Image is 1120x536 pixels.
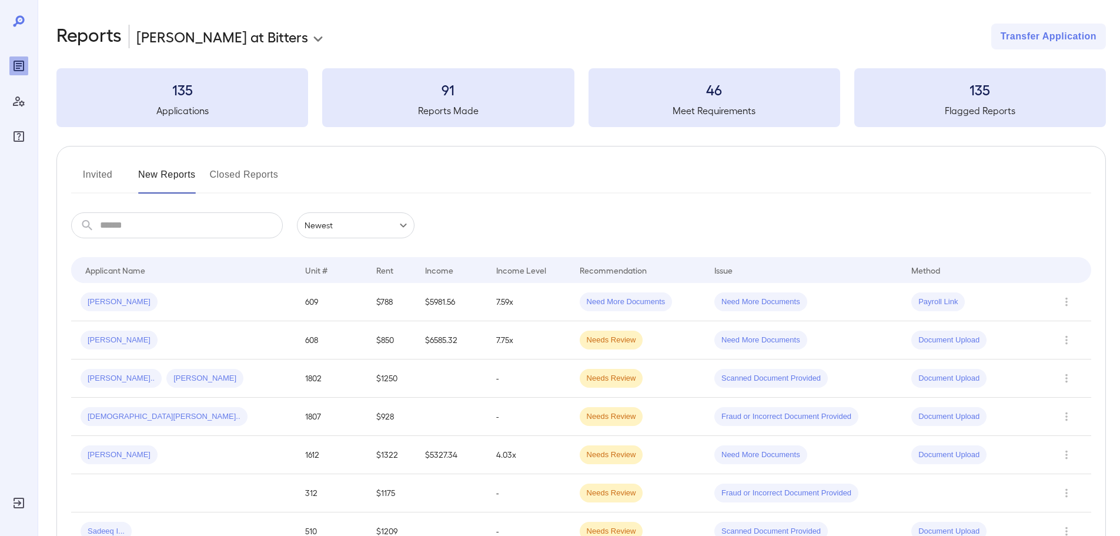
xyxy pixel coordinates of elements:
summary: 135Applications91Reports Made46Meet Requirements135Flagged Reports [56,68,1106,127]
span: Need More Documents [580,297,673,308]
span: Needs Review [580,411,643,422]
div: Reports [9,56,28,75]
p: [PERSON_NAME] at Bitters [136,27,308,46]
button: Row Actions [1057,484,1076,502]
div: Recommendation [580,263,647,277]
span: Needs Review [580,373,643,384]
td: 312 [296,474,367,512]
td: $788 [367,283,416,321]
h3: 46 [589,80,840,99]
div: FAQ [9,127,28,146]
span: Needs Review [580,488,643,499]
td: 7.75x [487,321,570,359]
div: Newest [297,212,414,238]
h2: Reports [56,24,122,49]
td: - [487,359,570,398]
span: Document Upload [911,411,987,422]
td: $5981.56 [416,283,487,321]
td: 1612 [296,436,367,474]
td: 1802 [296,359,367,398]
td: $1322 [367,436,416,474]
h3: 135 [56,80,308,99]
button: Row Actions [1057,407,1076,426]
div: Unit # [305,263,327,277]
div: Method [911,263,940,277]
td: $5327.34 [416,436,487,474]
div: Issue [714,263,733,277]
td: $850 [367,321,416,359]
button: Row Actions [1057,369,1076,388]
span: [PERSON_NAME] [166,373,243,384]
span: Needs Review [580,450,643,461]
span: Need More Documents [714,297,807,308]
span: Payroll Link [911,297,965,308]
h5: Reports Made [322,104,574,118]
span: Scanned Document Provided [714,373,828,384]
span: Document Upload [911,335,987,346]
td: - [487,474,570,512]
span: [PERSON_NAME].. [81,373,162,384]
button: Row Actions [1057,445,1076,464]
span: [PERSON_NAME] [81,297,158,308]
span: Needs Review [580,335,643,346]
span: Fraud or Incorrect Document Provided [714,488,858,499]
span: Document Upload [911,373,987,384]
td: 4.03x [487,436,570,474]
td: $1175 [367,474,416,512]
div: Income [425,263,453,277]
div: Log Out [9,494,28,512]
button: Closed Reports [210,165,279,194]
span: [PERSON_NAME] [81,335,158,346]
button: Transfer Application [991,24,1106,49]
div: Manage Users [9,92,28,111]
h5: Meet Requirements [589,104,840,118]
span: [DEMOGRAPHIC_DATA][PERSON_NAME].. [81,411,248,422]
td: 608 [296,321,367,359]
td: 7.59x [487,283,570,321]
td: 1807 [296,398,367,436]
span: Fraud or Incorrect Document Provided [714,411,858,422]
span: Need More Documents [714,450,807,461]
div: Applicant Name [85,263,145,277]
h3: 91 [322,80,574,99]
button: Row Actions [1057,292,1076,311]
td: $1250 [367,359,416,398]
div: Income Level [496,263,546,277]
div: Rent [376,263,395,277]
button: Invited [71,165,124,194]
td: $6585.32 [416,321,487,359]
span: Need More Documents [714,335,807,346]
h3: 135 [854,80,1106,99]
span: Document Upload [911,450,987,461]
td: 609 [296,283,367,321]
td: $928 [367,398,416,436]
button: New Reports [138,165,196,194]
td: - [487,398,570,436]
span: [PERSON_NAME] [81,450,158,461]
h5: Applications [56,104,308,118]
button: Row Actions [1057,331,1076,349]
h5: Flagged Reports [854,104,1106,118]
